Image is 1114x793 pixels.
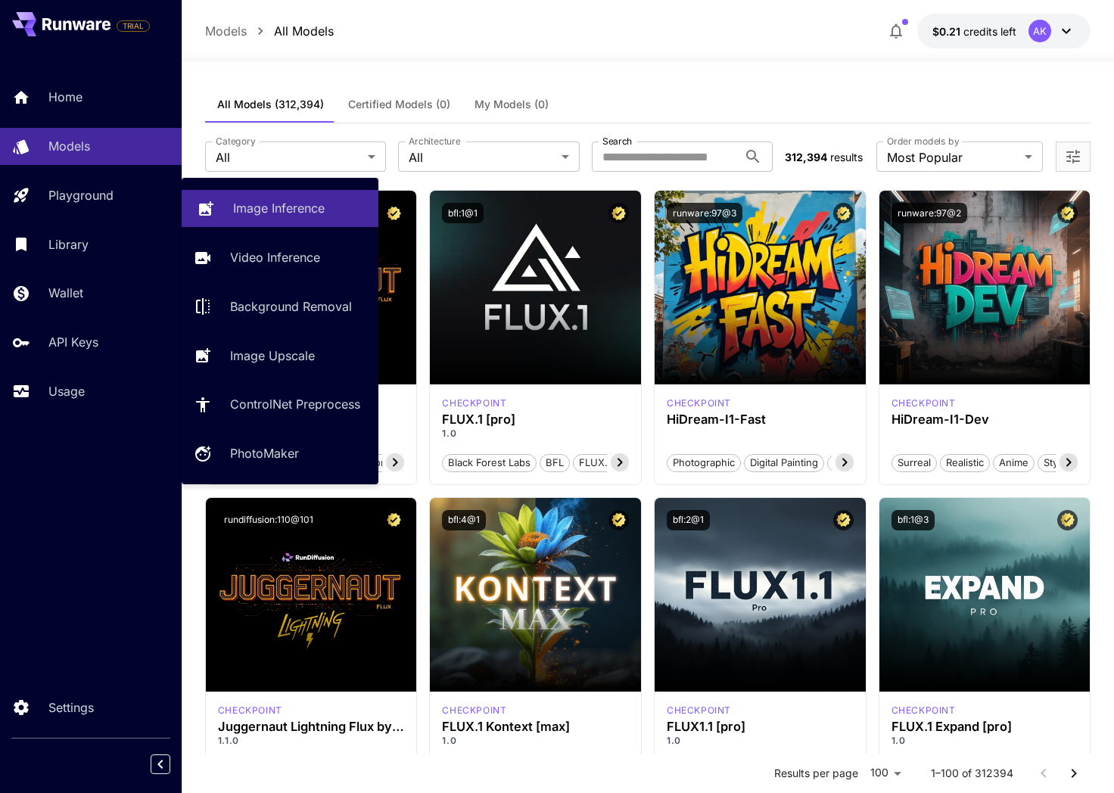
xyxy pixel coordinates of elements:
[48,137,90,155] p: Models
[892,412,1078,427] h3: HiDream-I1-Dev
[348,98,450,111] span: Certified Models (0)
[892,704,956,717] div: fluxpro
[892,456,936,471] span: Surreal
[892,734,1078,748] p: 1.0
[667,412,854,427] h3: HiDream-I1-Fast
[233,199,325,217] p: Image Inference
[864,762,907,784] div: 100
[218,734,405,748] p: 1.1.0
[117,20,149,32] span: TRIAL
[384,510,404,530] button: Certified Model – Vetted for best performance and includes a commercial license.
[1057,203,1078,223] button: Certified Model – Vetted for best performance and includes a commercial license.
[216,148,362,166] span: All
[667,456,740,471] span: Photographic
[442,396,506,410] p: checkpoint
[442,427,629,440] p: 1.0
[218,720,405,734] h3: Juggernaut Lightning Flux by RunDiffusion
[608,203,629,223] button: Certified Model – Vetted for best performance and includes a commercial license.
[48,235,89,253] p: Library
[182,288,378,325] a: Background Removal
[1059,758,1089,788] button: Go to next page
[574,456,643,471] span: FLUX.1 [pro]
[48,186,114,204] p: Playground
[182,435,378,472] a: PhotoMaker
[218,704,282,717] div: FLUX.1 D
[230,347,315,365] p: Image Upscale
[774,766,858,781] p: Results per page
[540,456,569,471] span: BFL
[442,203,484,223] button: bfl:1@1
[608,510,629,530] button: Certified Model – Vetted for best performance and includes a commercial license.
[667,734,854,748] p: 1.0
[182,337,378,374] a: Image Upscale
[828,456,885,471] span: Cinematic
[932,23,1016,39] div: $0.21408
[442,396,506,410] div: fluxpro
[892,203,967,223] button: runware:97@2
[48,333,98,351] p: API Keys
[443,456,536,471] span: Black Forest Labs
[667,704,731,717] div: fluxpro
[785,151,827,163] span: 312,394
[384,203,404,223] button: Certified Model – Vetted for best performance and includes a commercial license.
[892,396,956,410] p: checkpoint
[182,190,378,227] a: Image Inference
[442,704,506,717] div: FLUX.1 Kontext [max]
[218,510,319,530] button: rundiffusion:110@101
[667,510,710,530] button: bfl:2@1
[667,396,731,410] div: HiDream Fast
[230,444,299,462] p: PhotoMaker
[602,135,632,148] label: Search
[887,148,1019,166] span: Most Popular
[941,456,989,471] span: Realistic
[833,510,854,530] button: Certified Model – Vetted for best performance and includes a commercial license.
[994,456,1034,471] span: Anime
[667,704,731,717] p: checkpoint
[442,734,629,748] p: 1.0
[892,704,956,717] p: checkpoint
[830,151,863,163] span: results
[217,98,324,111] span: All Models (312,394)
[892,720,1078,734] h3: FLUX.1 Expand [pro]
[667,396,731,410] p: checkpoint
[475,98,549,111] span: My Models (0)
[274,22,334,40] p: All Models
[833,203,854,223] button: Certified Model – Vetted for best performance and includes a commercial license.
[667,720,854,734] h3: FLUX1.1 [pro]
[117,17,150,35] span: Add your payment card to enable full platform functionality.
[892,396,956,410] div: HiDream Dev
[230,395,360,413] p: ControlNet Preprocess
[745,456,823,471] span: Digital Painting
[205,22,334,40] nav: breadcrumb
[442,704,506,717] p: checkpoint
[230,248,320,266] p: Video Inference
[48,284,83,302] p: Wallet
[48,88,82,106] p: Home
[667,203,742,223] button: runware:97@3
[48,382,85,400] p: Usage
[218,704,282,717] p: checkpoint
[182,239,378,276] a: Video Inference
[1038,456,1085,471] span: Stylized
[1064,148,1082,166] button: Open more filters
[409,148,555,166] span: All
[932,25,963,38] span: $0.21
[917,14,1091,48] button: $0.21408
[230,297,352,316] p: Background Removal
[162,751,182,778] div: Collapse sidebar
[442,412,629,427] h3: FLUX.1 [pro]
[1028,20,1051,42] div: AK
[931,766,1013,781] p: 1–100 of 312394
[216,135,256,148] label: Category
[963,25,1016,38] span: credits left
[1057,510,1078,530] button: Certified Model – Vetted for best performance and includes a commercial license.
[442,720,629,734] h3: FLUX.1 Kontext [max]
[151,754,170,774] button: Collapse sidebar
